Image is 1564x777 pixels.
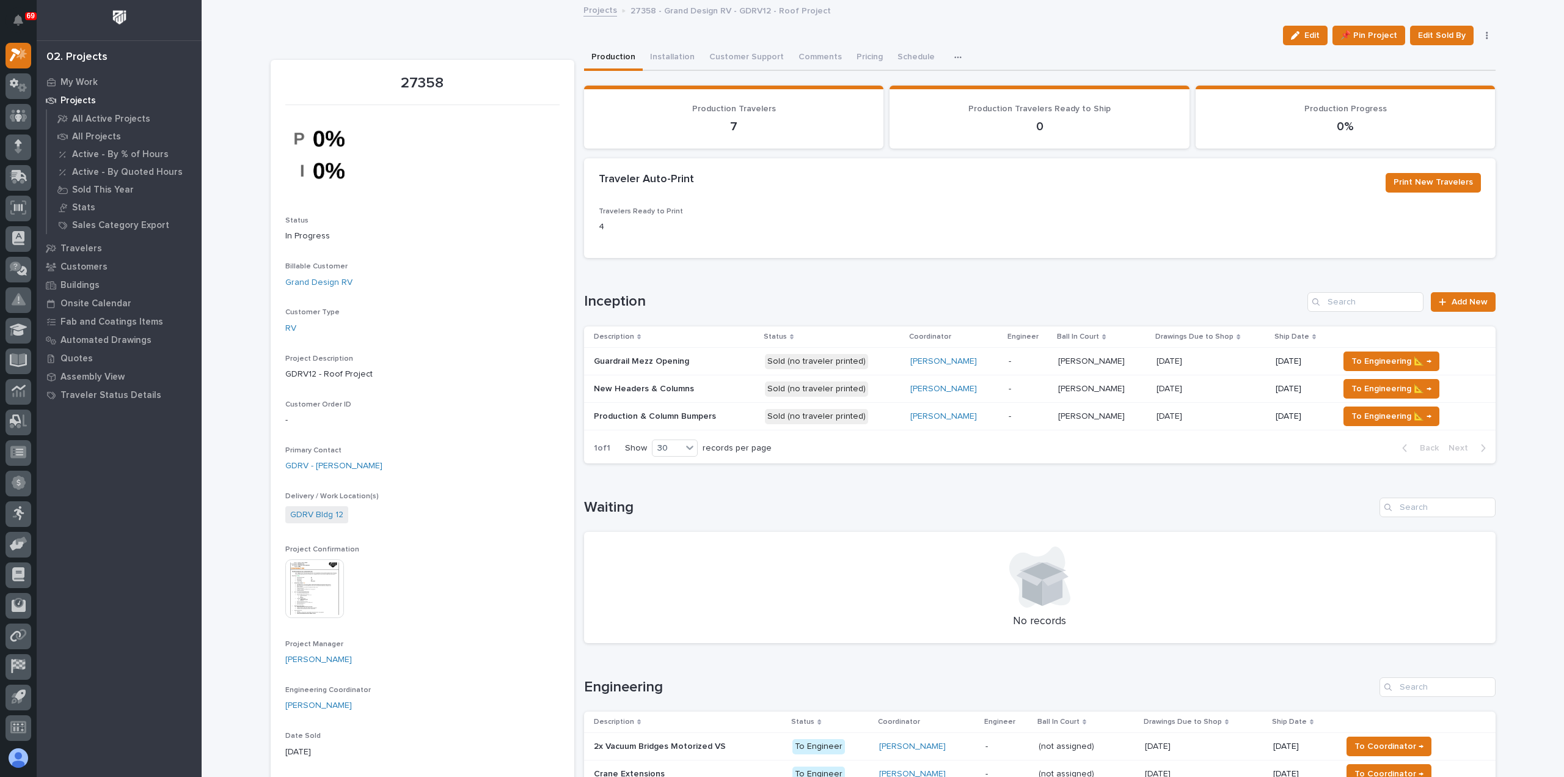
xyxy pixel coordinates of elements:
[60,280,100,291] p: Buildings
[1039,739,1097,752] p: (not assigned)
[60,262,108,273] p: Customers
[60,372,125,383] p: Assembly View
[1057,330,1099,344] p: Ball In Court
[1444,443,1496,454] button: Next
[285,447,342,454] span: Primary Contact
[5,7,31,33] button: Notifications
[1347,737,1431,756] button: To Coordinator →
[594,354,692,367] p: Guardrail Mezz Opening
[594,381,696,394] p: New Headers & Columns
[1418,28,1466,43] span: Edit Sold By
[72,202,95,213] p: Stats
[1157,381,1185,394] p: [DATE]
[60,298,131,309] p: Onsite Calendar
[643,45,702,71] button: Installation
[15,15,31,34] div: Notifications69
[285,230,560,243] p: In Progress
[1379,498,1496,517] input: Search
[37,257,202,276] a: Customers
[1276,384,1329,394] p: [DATE]
[1343,379,1439,399] button: To Engineering 📐 →
[47,163,202,180] a: Active - By Quoted Hours
[1276,411,1329,422] p: [DATE]
[584,45,643,71] button: Production
[1210,119,1481,134] p: 0%
[1449,443,1475,454] span: Next
[46,51,108,64] div: 02. Projects
[37,367,202,386] a: Assembly View
[584,433,620,463] p: 1 of 1
[1007,330,1039,344] p: Engineer
[47,110,202,127] a: All Active Projects
[108,6,131,29] img: Workspace Logo
[1354,739,1423,754] span: To Coordinator →
[1037,715,1080,729] p: Ball In Court
[594,409,718,422] p: Production & Column Bumpers
[47,216,202,234] a: Sales Category Export
[879,742,946,752] a: [PERSON_NAME]
[765,354,868,369] div: Sold (no traveler printed)
[1412,443,1439,454] span: Back
[285,641,343,648] span: Project Manager
[72,167,183,178] p: Active - By Quoted Hours
[1058,354,1127,367] p: [PERSON_NAME]
[985,742,1029,752] p: -
[594,715,634,729] p: Description
[1307,292,1423,312] input: Search
[791,715,814,729] p: Status
[60,317,163,328] p: Fab and Coatings Items
[285,732,321,740] span: Date Sold
[584,733,1496,760] tr: 2x Vacuum Bridges Motorized VS2x Vacuum Bridges Motorized VS To Engineer[PERSON_NAME] -(not assig...
[285,355,353,363] span: Project Description
[1351,354,1431,369] span: To Engineering 📐 →
[910,356,977,367] a: [PERSON_NAME]
[890,45,942,71] button: Schedule
[285,368,560,381] p: GDRV12 - Roof Project
[910,384,977,394] a: [PERSON_NAME]
[904,119,1175,134] p: 0
[599,119,869,134] p: 7
[37,91,202,109] a: Projects
[909,330,951,344] p: Coordinator
[1379,677,1496,697] input: Search
[599,173,694,186] h2: Traveler Auto-Print
[692,105,776,113] span: Production Travelers
[285,546,359,553] span: Project Confirmation
[583,2,617,17] a: Projects
[1431,292,1495,312] a: Add New
[72,185,134,196] p: Sold This Year
[584,679,1375,696] h1: Engineering
[1332,26,1405,45] button: 📌 Pin Project
[1340,28,1397,43] span: 📌 Pin Project
[630,3,831,17] p: 27358 - Grand Design RV - GDRV12 - Roof Project
[599,221,883,234] p: 4
[47,128,202,145] a: All Projects
[285,112,377,197] img: bvTERLUwVH7hryxSIoBvIZFSFBo3Os6Y8kJVEiNcP40
[285,401,351,408] span: Customer Order ID
[60,243,102,254] p: Travelers
[1157,409,1185,422] p: [DATE]
[285,276,353,289] a: Grand Design RV
[1394,175,1473,190] span: Print New Travelers
[1009,411,1048,422] p: -
[1351,409,1431,424] span: To Engineering 📐 →
[1343,407,1439,426] button: To Engineering 📐 →
[625,443,647,454] p: Show
[37,349,202,367] a: Quotes
[1157,354,1185,367] p: [DATE]
[47,181,202,198] a: Sold This Year
[791,45,849,71] button: Comments
[594,739,728,752] p: 2x Vacuum Bridges Motorized VS
[1392,443,1444,454] button: Back
[60,335,152,346] p: Automated Drawings
[5,745,31,771] button: users-avatar
[60,77,98,88] p: My Work
[765,381,868,397] div: Sold (no traveler printed)
[1058,381,1127,394] p: [PERSON_NAME]
[792,739,845,754] div: To Engineer
[584,403,1496,430] tr: Production & Column BumpersProduction & Column Bumpers Sold (no traveler printed)[PERSON_NAME] -[...
[285,687,371,694] span: Engineering Coordinator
